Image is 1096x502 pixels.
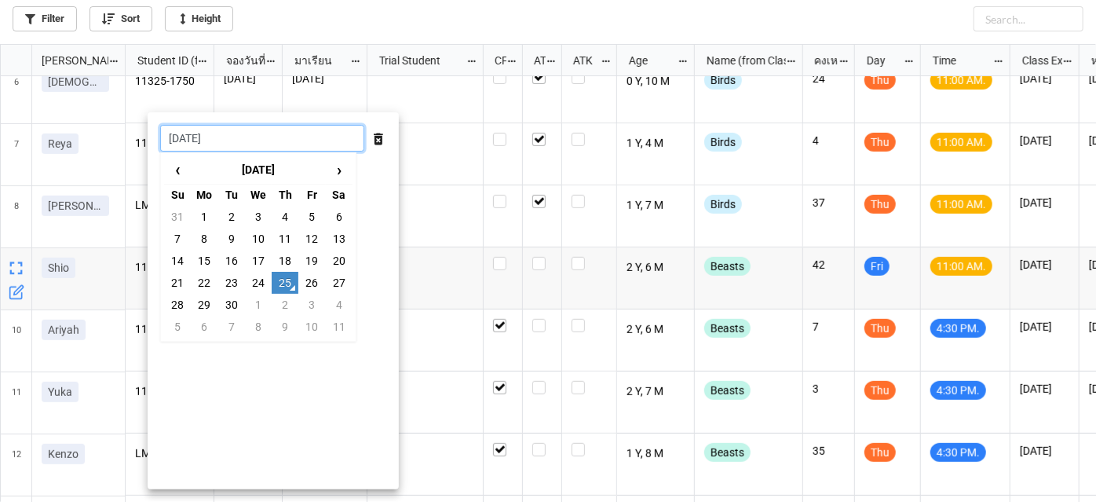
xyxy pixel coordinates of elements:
th: Th [272,184,298,206]
td: 4 [272,206,298,228]
td: 20 [326,250,353,272]
th: Tu [218,184,245,206]
td: 29 [191,294,217,316]
input: Date [160,125,364,152]
td: 16 [218,250,245,272]
th: Su [164,184,191,206]
td: 2 [272,294,298,316]
td: 28 [164,294,191,316]
td: 9 [218,228,245,250]
td: 5 [164,316,191,338]
td: 31 [164,206,191,228]
td: 14 [164,250,191,272]
td: 1 [191,206,217,228]
td: 3 [298,294,325,316]
td: 25 [272,272,298,294]
td: 21 [164,272,191,294]
td: 1 [245,294,272,316]
th: Sa [326,184,353,206]
td: 2 [218,206,245,228]
td: 13 [326,228,353,250]
td: 11 [272,228,298,250]
span: › [327,157,352,183]
td: 26 [298,272,325,294]
td: 6 [191,316,217,338]
td: 30 [218,294,245,316]
th: [DATE] [191,156,325,185]
td: 10 [298,316,325,338]
td: 8 [245,316,272,338]
td: 8 [191,228,217,250]
td: 24 [245,272,272,294]
td: 10 [245,228,272,250]
td: 11 [326,316,353,338]
td: 23 [218,272,245,294]
td: 12 [298,228,325,250]
td: 17 [245,250,272,272]
td: 6 [326,206,353,228]
th: Fr [298,184,325,206]
td: 7 [218,316,245,338]
td: 9 [272,316,298,338]
td: 4 [326,294,353,316]
td: 7 [164,228,191,250]
td: 19 [298,250,325,272]
span: ‹ [165,157,190,183]
td: 5 [298,206,325,228]
td: 27 [326,272,353,294]
th: We [245,184,272,206]
th: Mo [191,184,217,206]
td: 3 [245,206,272,228]
td: 15 [191,250,217,272]
td: 18 [272,250,298,272]
td: 22 [191,272,217,294]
